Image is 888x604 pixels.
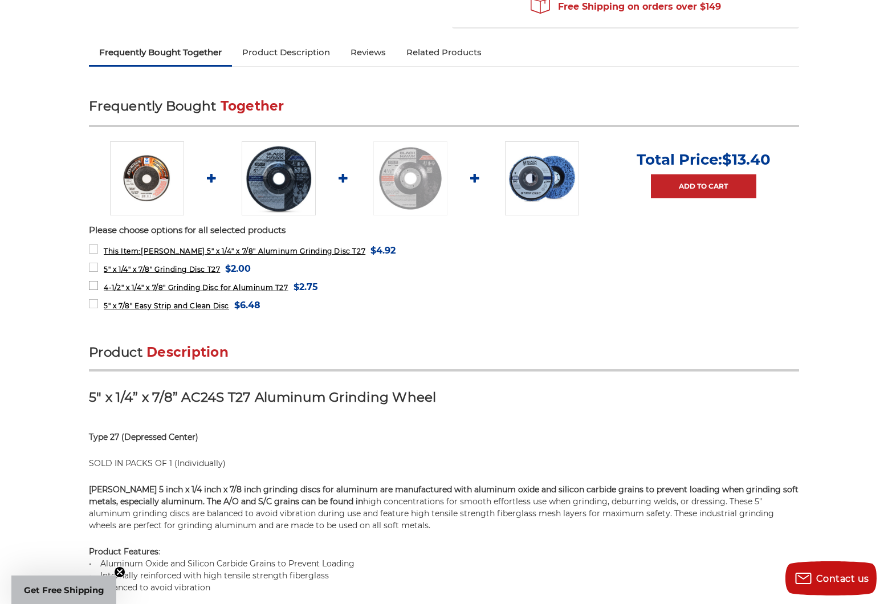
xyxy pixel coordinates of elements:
[104,247,365,255] span: [PERSON_NAME] 5" x 1/4" x 7/8" Aluminum Grinding Disc T27
[114,566,125,578] button: Close teaser
[89,344,142,360] span: Product
[89,224,799,237] p: Please choose options for all selected products
[89,40,232,65] a: Frequently Bought Together
[11,576,116,604] div: Get Free ShippingClose teaser
[89,458,799,470] p: SOLD IN PACKS OF 1 (Individually)
[89,389,437,405] strong: 5" x 1/4” x 7/8” AC24S T27 Aluminum Grinding Wheel
[104,301,229,310] span: 5" x 7/8" Easy Strip and Clean Disc
[89,484,799,507] span: [PERSON_NAME] 5 inch x 1/4 inch x 7/8 inch grinding discs for aluminum are manufactured with alum...
[89,98,216,114] span: Frequently Bought
[89,546,158,557] strong: Product Features
[340,40,396,65] a: Reviews
[225,261,251,276] span: $2.00
[816,573,869,584] span: Contact us
[89,546,799,594] p: : • Aluminum Oxide and Silicon Carbide Grains to Prevent Loading • Internally reinforced with hig...
[89,484,799,532] p: high concentrations for smooth effortless use when grinding, deburring welds, or dressing. These ...
[232,40,340,65] a: Product Description
[104,283,288,292] span: 4-1/2" x 1/4" x 7/8" Grinding Disc for Aluminum T27
[370,243,396,258] span: $4.92
[722,150,771,169] span: $13.40
[110,141,184,215] img: 5" Aluminum Grinding Wheel
[637,150,771,169] p: Total Price:
[104,247,141,255] strong: This Item:
[234,297,260,313] span: $6.48
[104,265,220,274] span: 5" x 1/4" x 7/8" Grinding Disc T27
[785,561,877,595] button: Contact us
[651,174,756,198] a: Add to Cart
[24,585,104,595] span: Get Free Shipping
[294,279,318,295] span: $2.75
[146,344,229,360] span: Description
[89,432,198,442] strong: Type 27 (Depressed Center)
[221,98,284,114] span: Together
[396,40,492,65] a: Related Products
